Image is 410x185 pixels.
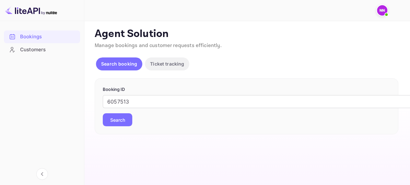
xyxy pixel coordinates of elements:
div: Customers [4,43,80,56]
p: Agent Solution [95,28,398,41]
span: Manage bookings and customer requests efficiently. [95,42,222,49]
p: Search booking [101,60,137,67]
button: Search [103,113,132,126]
p: Ticket tracking [150,60,184,67]
a: Customers [4,43,80,55]
a: Bookings [4,31,80,43]
div: Bookings [4,31,80,43]
img: N/A N/A [377,5,387,16]
p: Booking ID [103,86,390,93]
div: Customers [20,46,77,54]
img: LiteAPI logo [5,5,57,16]
button: Collapse navigation [36,168,48,180]
div: Bookings [20,33,77,41]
